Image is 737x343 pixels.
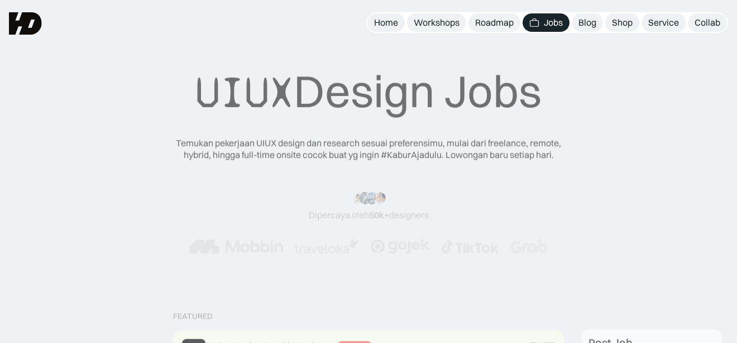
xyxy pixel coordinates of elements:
div: Design Jobs [195,64,542,120]
div: Workshops [414,17,460,28]
div: Shop [612,17,633,28]
span: 50k+ [369,209,389,220]
div: Dipercaya oleh designers [309,209,429,221]
a: Blog [572,13,603,32]
a: Roadmap [468,13,520,32]
div: Roadmap [475,17,514,28]
div: Featured [173,312,213,321]
div: Home [374,17,398,28]
a: Service [642,13,686,32]
div: Blog [578,17,596,28]
a: Jobs [523,13,569,32]
div: Temukan pekerjaan UIUX design dan research sesuai preferensimu, mulai dari freelance, remote, hyb... [167,137,569,161]
span: UIUX [195,66,294,120]
a: Home [367,13,405,32]
div: Collab [695,17,720,28]
a: Shop [605,13,639,32]
a: Collab [688,13,727,32]
a: Workshops [407,13,466,32]
div: Jobs [544,17,563,28]
div: Service [648,17,679,28]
